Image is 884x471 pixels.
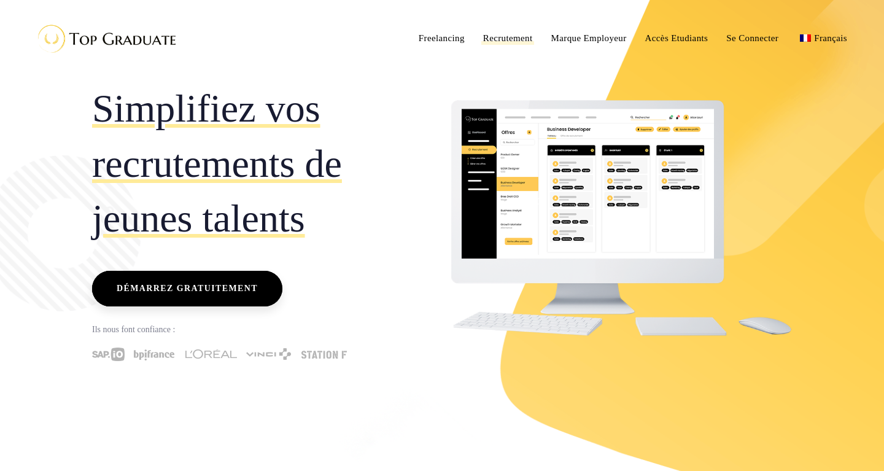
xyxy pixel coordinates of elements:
span: Freelancing [419,33,465,43]
span: Se Connecter [726,33,778,43]
span: Marque Employeur [551,33,627,43]
img: Computer-Top-Graduate-Recrutements-demo [451,100,792,336]
img: Top Graduate [28,18,181,58]
span: Accès Etudiants [645,33,708,43]
h2: Simplifiez vos recrutements de jeunes talents [92,81,433,246]
span: Démarrez gratuitement [117,281,258,297]
span: Français [814,33,847,43]
span: Recrutement [483,33,533,43]
a: Démarrez gratuitement [92,271,282,306]
p: Ils nous font confiance : [92,322,433,338]
img: Français [800,34,811,42]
